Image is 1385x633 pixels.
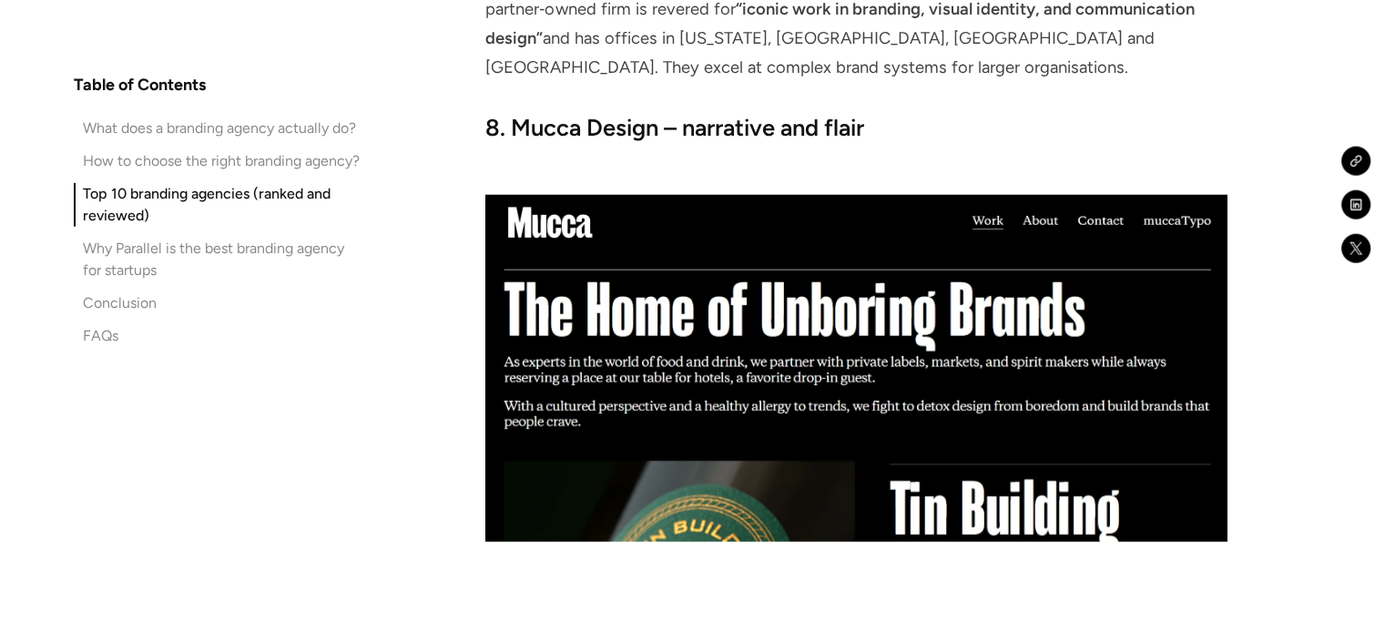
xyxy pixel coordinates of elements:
[74,182,362,226] a: Top 10 branding agencies (ranked and reviewed)
[83,237,362,281] div: Why Parallel is the best branding agency for startups
[83,324,118,346] div: FAQs
[83,149,360,171] div: How to choose the right branding agency?
[83,291,157,313] div: Conclusion
[83,182,362,226] div: Top 10 branding agencies (ranked and reviewed)
[74,117,362,138] a: What does a branding agency actually do?
[74,291,362,313] a: Conclusion
[74,73,206,95] h4: Table of Contents
[485,114,864,141] strong: 8. Mucca Design – narrative and flair
[74,149,362,171] a: How to choose the right branding agency?
[74,237,362,281] a: Why Parallel is the best branding agency for startups
[83,117,356,138] div: What does a branding agency actually do?
[74,324,362,346] a: FAQs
